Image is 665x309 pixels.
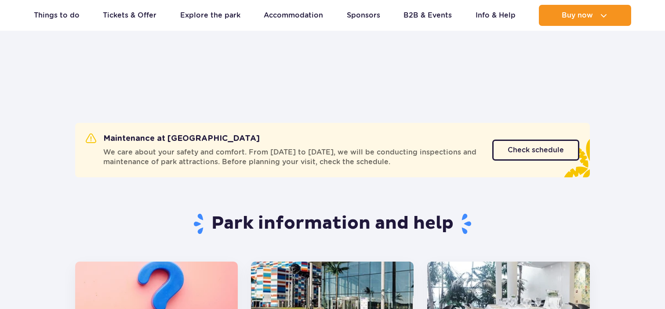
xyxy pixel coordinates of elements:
[86,133,260,144] h2: Maintenance at [GEOGRAPHIC_DATA]
[403,5,452,26] a: B2B & Events
[103,147,482,167] span: We care about your safety and comfort. From [DATE] to [DATE], we will be conducting inspections a...
[75,212,590,235] h1: Park information and help
[562,11,593,19] span: Buy now
[180,5,240,26] a: Explore the park
[103,5,156,26] a: Tickets & Offer
[492,140,579,161] a: Check schedule
[347,5,380,26] a: Sponsors
[539,5,631,26] button: Buy now
[34,5,80,26] a: Things to do
[264,5,323,26] a: Accommodation
[476,5,516,26] a: Info & Help
[508,147,564,154] span: Check schedule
